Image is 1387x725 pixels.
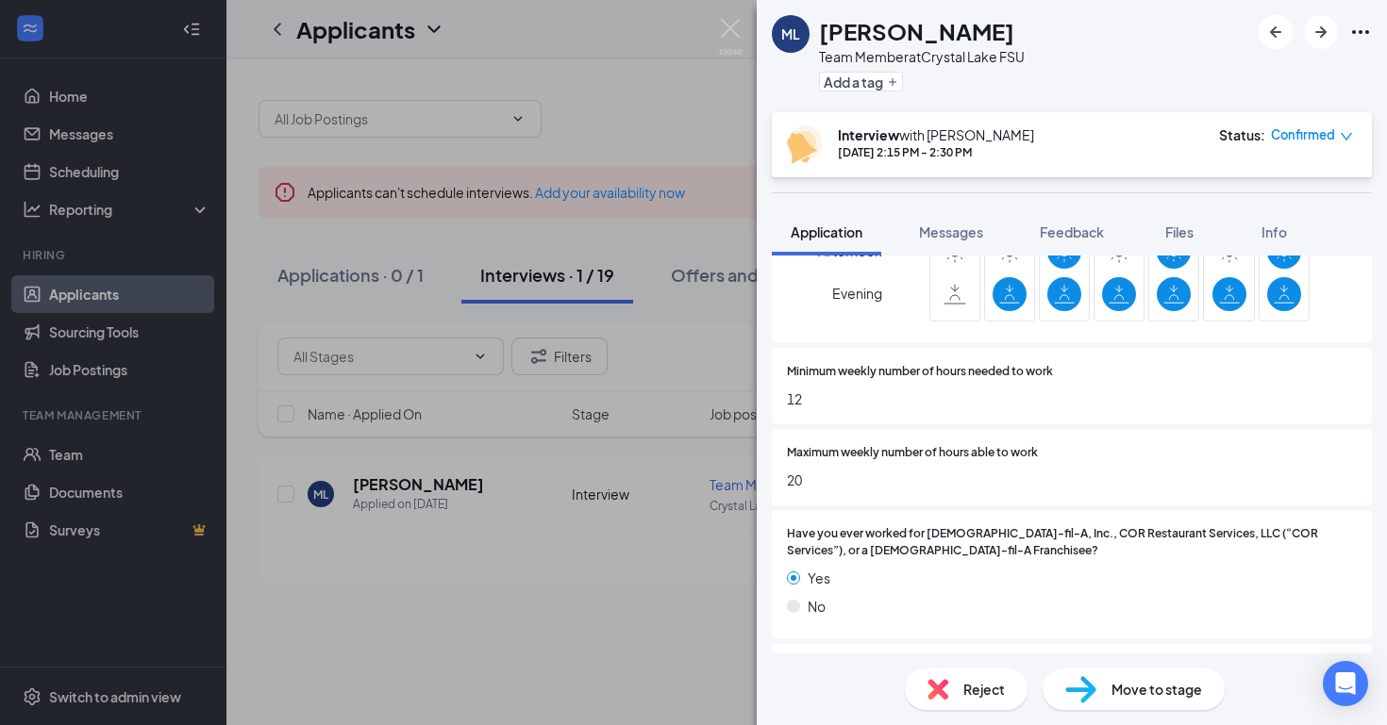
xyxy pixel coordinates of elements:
[832,276,882,310] span: Evening
[787,388,1357,409] span: 12
[1040,223,1104,240] span: Feedback
[819,72,903,91] button: PlusAdd a tag
[838,126,899,143] b: Interview
[1264,21,1287,43] svg: ArrowLeftNew
[1349,21,1372,43] svg: Ellipses
[781,25,800,43] div: ML
[787,470,1357,490] span: 20
[887,76,898,88] svg: Plus
[838,144,1034,160] div: [DATE] 2:15 PM - 2:30 PM
[1259,15,1293,49] button: ArrowLeftNew
[1262,223,1287,240] span: Info
[1310,21,1332,43] svg: ArrowRight
[808,596,826,617] span: No
[1340,130,1353,143] span: down
[1165,223,1194,240] span: Files
[838,125,1034,144] div: with [PERSON_NAME]
[787,525,1357,561] span: Have you ever worked for [DEMOGRAPHIC_DATA]-fil-A, Inc., COR Restaurant Services, LLC (“COR Servi...
[1111,679,1202,700] span: Move to stage
[1219,125,1265,144] div: Status :
[919,223,983,240] span: Messages
[1271,125,1335,144] span: Confirmed
[1304,15,1338,49] button: ArrowRight
[787,444,1038,462] span: Maximum weekly number of hours able to work
[787,363,1053,381] span: Minimum weekly number of hours needed to work
[963,679,1005,700] span: Reject
[808,568,830,588] span: Yes
[819,47,1025,66] div: Team Member at Crystal Lake FSU
[819,15,1014,47] h1: [PERSON_NAME]
[1323,661,1368,706] div: Open Intercom Messenger
[791,223,862,240] span: Application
